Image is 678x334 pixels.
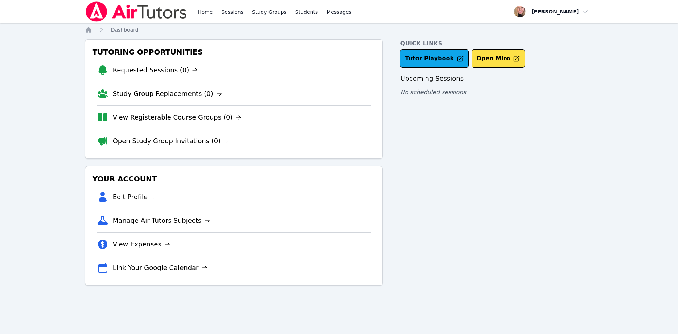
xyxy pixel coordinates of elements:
[113,263,207,273] a: Link Your Google Calendar
[400,49,469,68] a: Tutor Playbook
[91,172,377,185] h3: Your Account
[91,45,377,59] h3: Tutoring Opportunities
[472,49,525,68] button: Open Miro
[111,27,139,33] span: Dashboard
[85,1,188,22] img: Air Tutors
[85,26,593,33] nav: Breadcrumb
[400,39,593,48] h4: Quick Links
[111,26,139,33] a: Dashboard
[113,192,157,202] a: Edit Profile
[113,239,170,249] a: View Expenses
[113,112,242,122] a: View Registerable Course Groups (0)
[113,136,230,146] a: Open Study Group Invitations (0)
[326,8,352,16] span: Messages
[400,73,593,84] h3: Upcoming Sessions
[113,89,222,99] a: Study Group Replacements (0)
[113,65,198,75] a: Requested Sessions (0)
[113,216,210,226] a: Manage Air Tutors Subjects
[400,89,466,96] span: No scheduled sessions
